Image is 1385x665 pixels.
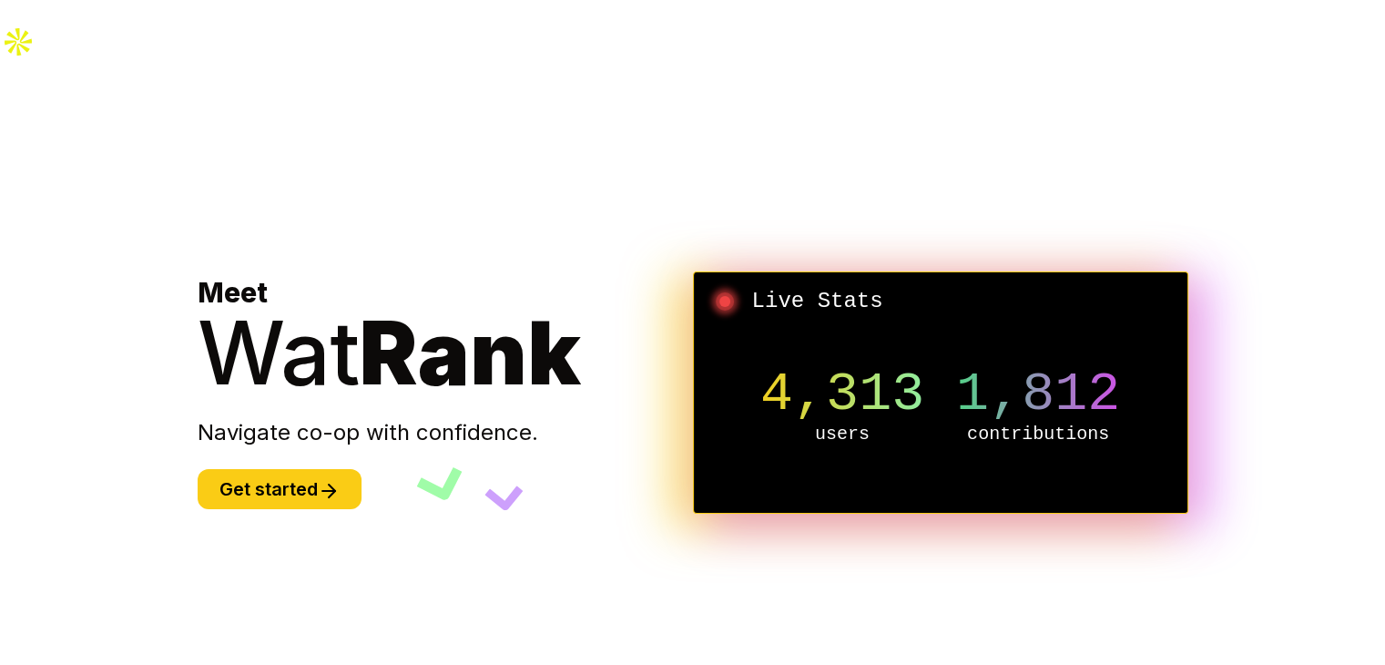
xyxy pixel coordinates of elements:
span: Rank [360,300,581,405]
p: users [745,422,941,447]
h1: Meet [198,276,693,396]
h2: Live Stats [708,287,1173,316]
button: Get started [198,469,362,509]
p: 4,313 [745,367,941,422]
span: Wat [198,300,360,405]
p: Navigate co-op with confidence. [198,418,693,447]
p: 1,812 [941,367,1136,422]
p: contributions [941,422,1136,447]
a: Get started [198,481,362,499]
